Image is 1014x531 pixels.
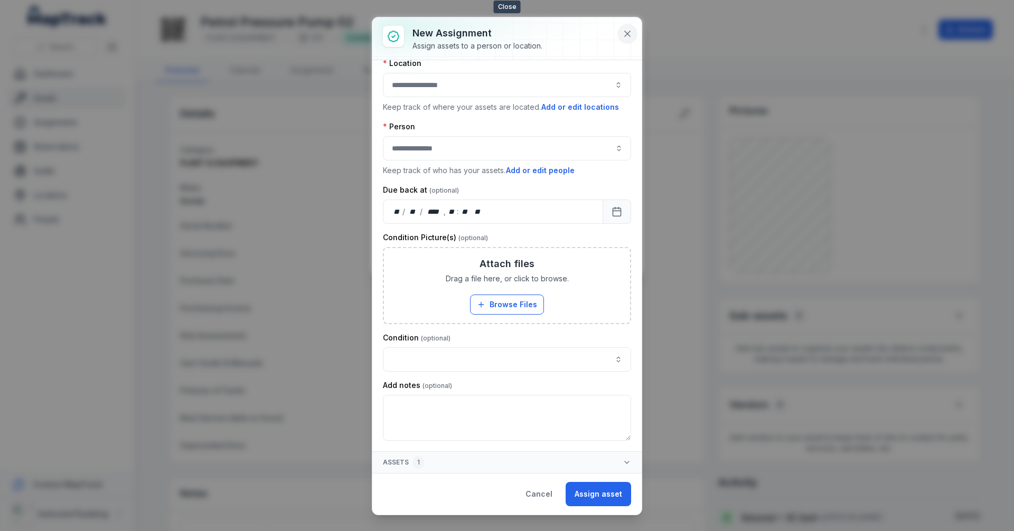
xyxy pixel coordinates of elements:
input: assignment-add:person-label [383,136,631,160]
span: Drag a file here, or click to browse. [446,273,569,284]
button: Calendar [603,200,631,224]
button: Assets1 [372,452,642,473]
button: Browse Files [470,295,544,315]
button: Cancel [517,482,561,506]
div: : [457,206,459,217]
p: Keep track of where your assets are located. [383,101,631,113]
label: Person [383,121,415,132]
div: month, [406,206,420,217]
h3: New assignment [412,26,542,41]
label: Add notes [383,380,452,391]
label: Condition Picture(s) [383,232,488,243]
div: minute, [459,206,470,217]
label: Condition [383,333,450,343]
div: am/pm, [472,206,484,217]
label: Location [383,58,421,69]
div: / [420,206,424,217]
div: / [402,206,406,217]
span: Assets [383,456,424,469]
p: Keep track of who has your assets. [383,165,631,176]
div: Assign assets to a person or location. [412,41,542,51]
button: Assign asset [566,482,631,506]
button: Add or edit locations [541,101,619,113]
div: day, [392,206,402,217]
span: Close [494,1,521,13]
label: Due back at [383,185,459,195]
h3: Attach files [480,257,534,271]
div: hour, [447,206,457,217]
button: Add or edit people [505,165,575,176]
div: 1 [413,456,424,469]
div: year, [424,206,443,217]
div: , [444,206,447,217]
